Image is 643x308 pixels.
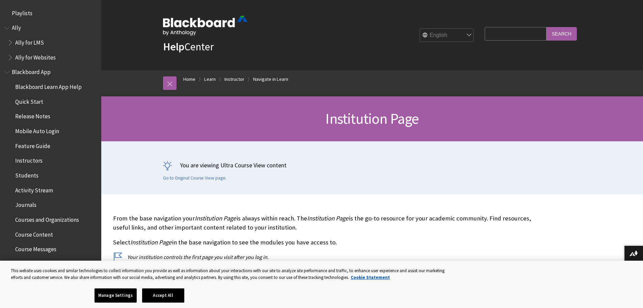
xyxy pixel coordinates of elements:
[15,185,53,194] span: Activity Stream
[4,7,97,19] nav: Book outline for Playlists
[351,275,390,280] a: More information about your privacy, opens in a new tab
[183,75,195,84] a: Home
[15,155,43,164] span: Instructors
[95,288,137,303] button: Manage Settings
[12,22,21,31] span: Ally
[163,175,226,181] a: Go to Original Course View page.
[113,214,532,232] p: From the base navigation your is always within reach. The is the go-to resource for your academic...
[15,199,36,209] span: Journals
[15,96,43,105] span: Quick Start
[15,229,53,238] span: Course Content
[15,258,52,267] span: Offline Content
[15,140,50,149] span: Feature Guide
[163,16,247,35] img: Blackboard by Anthology
[307,214,348,222] span: Institution Page
[15,111,50,120] span: Release Notes
[163,161,582,169] p: You are viewing Ultra Course View content
[253,75,288,84] a: Navigate in Learn
[12,67,51,76] span: Blackboard App
[142,288,184,303] button: Accept All
[224,75,244,84] a: Instructor
[325,109,419,128] span: Institution Page
[113,253,532,261] p: Your institution controls the first page you visit after you log in.
[15,37,44,46] span: Ally for LMS
[15,125,59,135] span: Mobile Auto Login
[546,27,577,40] input: Search
[4,22,97,63] nav: Book outline for Anthology Ally Help
[12,7,32,17] span: Playlists
[11,267,450,281] div: This website uses cookies and similar technologies to collect information you provide as well as ...
[163,40,184,53] strong: Help
[113,238,532,247] p: Select in the base navigation to see the modules you have access to.
[15,244,56,253] span: Course Messages
[163,40,214,53] a: HelpCenter
[15,81,82,90] span: Blackboard Learn App Help
[420,29,474,42] select: Site Language Selector
[195,214,236,222] span: Institution Page
[130,238,171,246] span: Institution Page
[204,75,216,84] a: Learn
[15,52,56,61] span: Ally for Websites
[15,170,38,179] span: Students
[15,214,79,223] span: Courses and Organizations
